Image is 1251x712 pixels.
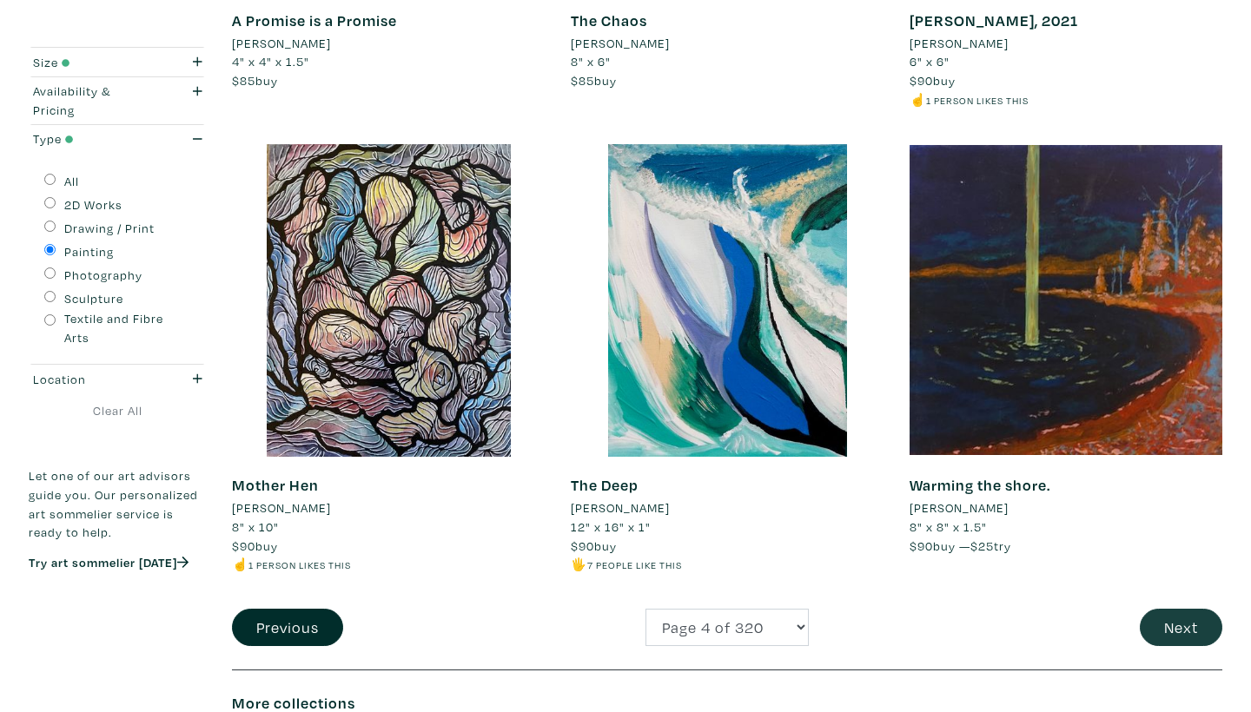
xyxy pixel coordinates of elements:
[910,34,1009,53] li: [PERSON_NAME]
[33,82,154,119] div: Availability & Pricing
[29,365,206,393] button: Location
[910,90,1222,109] li: ☝️
[571,53,611,69] span: 8" x 6"
[571,537,594,554] span: $90
[910,53,950,69] span: 6" x 6"
[910,34,1222,53] a: [PERSON_NAME]
[232,53,309,69] span: 4" x 4" x 1.5"
[571,72,617,89] span: buy
[29,589,206,625] iframe: Customer reviews powered by Trustpilot
[232,34,545,53] a: [PERSON_NAME]
[232,498,545,518] a: [PERSON_NAME]
[910,72,956,89] span: buy
[571,475,639,495] a: The Deep
[232,537,255,554] span: $90
[232,72,278,89] span: buy
[29,48,206,76] button: Size
[232,10,397,30] a: A Promise is a Promise
[64,266,142,285] label: Photography
[571,34,884,53] a: [PERSON_NAME]
[232,72,255,89] span: $85
[571,555,884,574] li: 🖐️
[910,10,1078,30] a: [PERSON_NAME], 2021
[910,498,1009,518] li: [PERSON_NAME]
[64,242,114,261] label: Painting
[970,537,994,554] span: $25
[910,72,933,89] span: $90
[910,537,1011,554] span: buy — try
[571,72,594,89] span: $85
[29,401,206,420] a: Clear All
[926,94,1029,107] small: 1 person likes this
[33,129,154,148] div: Type
[232,498,331,518] li: [PERSON_NAME]
[29,125,206,154] button: Type
[910,518,987,535] span: 8" x 8" x 1.5"
[232,518,279,535] span: 8" x 10"
[571,518,651,535] span: 12" x 16" x 1"
[64,219,155,238] label: Drawing / Print
[571,34,670,53] li: [PERSON_NAME]
[910,475,1050,495] a: Warming the shore.
[232,537,278,554] span: buy
[64,309,191,346] label: Textile and Fibre Arts
[29,466,206,541] p: Let one of our art advisors guide you. Our personalized art sommelier service is ready to help.
[33,53,154,72] div: Size
[571,498,884,518] a: [PERSON_NAME]
[571,537,617,554] span: buy
[33,370,154,389] div: Location
[64,289,123,308] label: Sculpture
[64,195,122,214] label: 2D Works
[910,498,1222,518] a: [PERSON_NAME]
[232,555,545,574] li: ☝️
[571,498,670,518] li: [PERSON_NAME]
[29,77,206,124] button: Availability & Pricing
[64,172,79,191] label: All
[571,10,647,30] a: The Chaos
[587,558,682,571] small: 7 people like this
[232,475,319,495] a: Mother Hen
[1140,609,1222,646] button: Next
[29,554,189,570] a: Try art sommelier [DATE]
[910,537,933,554] span: $90
[232,34,331,53] li: [PERSON_NAME]
[248,558,351,571] small: 1 person likes this
[232,609,343,646] button: Previous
